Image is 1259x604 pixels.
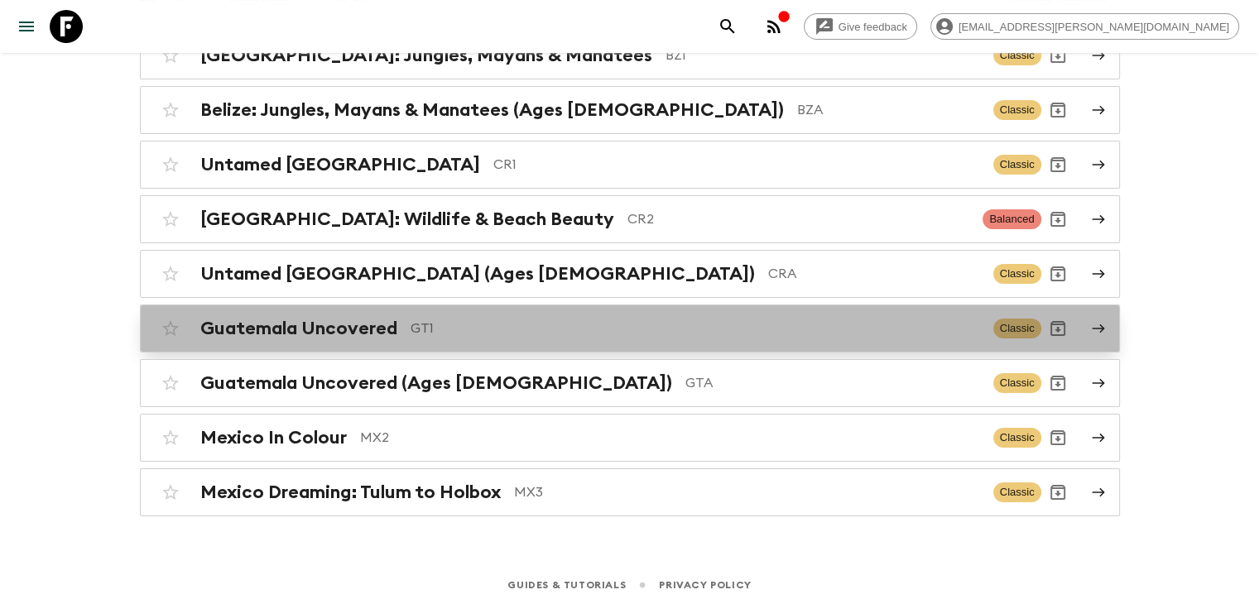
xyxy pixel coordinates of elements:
[140,31,1120,79] a: [GEOGRAPHIC_DATA]: Jungles, Mayans & ManateesBZ1ClassicArchive
[1041,367,1074,400] button: Archive
[993,428,1041,448] span: Classic
[1041,257,1074,290] button: Archive
[1041,421,1074,454] button: Archive
[200,209,614,230] h2: [GEOGRAPHIC_DATA]: Wildlife & Beach Beauty
[10,10,43,43] button: menu
[797,100,980,120] p: BZA
[140,359,1120,407] a: Guatemala Uncovered (Ages [DEMOGRAPHIC_DATA])GTAClassicArchive
[200,263,755,285] h2: Untamed [GEOGRAPHIC_DATA] (Ages [DEMOGRAPHIC_DATA])
[140,195,1120,243] a: [GEOGRAPHIC_DATA]: Wildlife & Beach BeautyCR2BalancedArchive
[1041,203,1074,236] button: Archive
[200,372,672,394] h2: Guatemala Uncovered (Ages [DEMOGRAPHIC_DATA])
[804,13,917,40] a: Give feedback
[993,155,1041,175] span: Classic
[993,482,1041,502] span: Classic
[507,576,626,594] a: Guides & Tutorials
[659,576,751,594] a: Privacy Policy
[1041,93,1074,127] button: Archive
[983,209,1040,229] span: Balanced
[140,141,1120,189] a: Untamed [GEOGRAPHIC_DATA]CR1ClassicArchive
[993,100,1041,120] span: Classic
[1041,312,1074,345] button: Archive
[1041,39,1074,72] button: Archive
[949,21,1238,33] span: [EMAIL_ADDRESS][PERSON_NAME][DOMAIN_NAME]
[140,304,1120,352] a: Guatemala UncoveredGT1ClassicArchive
[666,46,980,65] p: BZ1
[200,99,784,121] h2: Belize: Jungles, Mayans & Manatees (Ages [DEMOGRAPHIC_DATA])
[140,414,1120,462] a: Mexico In ColourMX2ClassicArchive
[493,155,980,175] p: CR1
[1041,148,1074,181] button: Archive
[993,319,1041,338] span: Classic
[627,209,970,229] p: CR2
[768,264,980,284] p: CRA
[1041,476,1074,509] button: Archive
[993,46,1041,65] span: Classic
[140,468,1120,516] a: Mexico Dreaming: Tulum to HolboxMX3ClassicArchive
[993,373,1041,393] span: Classic
[200,45,652,66] h2: [GEOGRAPHIC_DATA]: Jungles, Mayans & Manatees
[360,428,980,448] p: MX2
[685,373,980,393] p: GTA
[711,10,744,43] button: search adventures
[411,319,980,338] p: GT1
[140,86,1120,134] a: Belize: Jungles, Mayans & Manatees (Ages [DEMOGRAPHIC_DATA])BZAClassicArchive
[829,21,916,33] span: Give feedback
[200,482,501,503] h2: Mexico Dreaming: Tulum to Holbox
[993,264,1041,284] span: Classic
[140,250,1120,298] a: Untamed [GEOGRAPHIC_DATA] (Ages [DEMOGRAPHIC_DATA])CRAClassicArchive
[930,13,1239,40] div: [EMAIL_ADDRESS][PERSON_NAME][DOMAIN_NAME]
[200,154,480,175] h2: Untamed [GEOGRAPHIC_DATA]
[200,318,397,339] h2: Guatemala Uncovered
[514,482,980,502] p: MX3
[200,427,347,448] h2: Mexico In Colour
